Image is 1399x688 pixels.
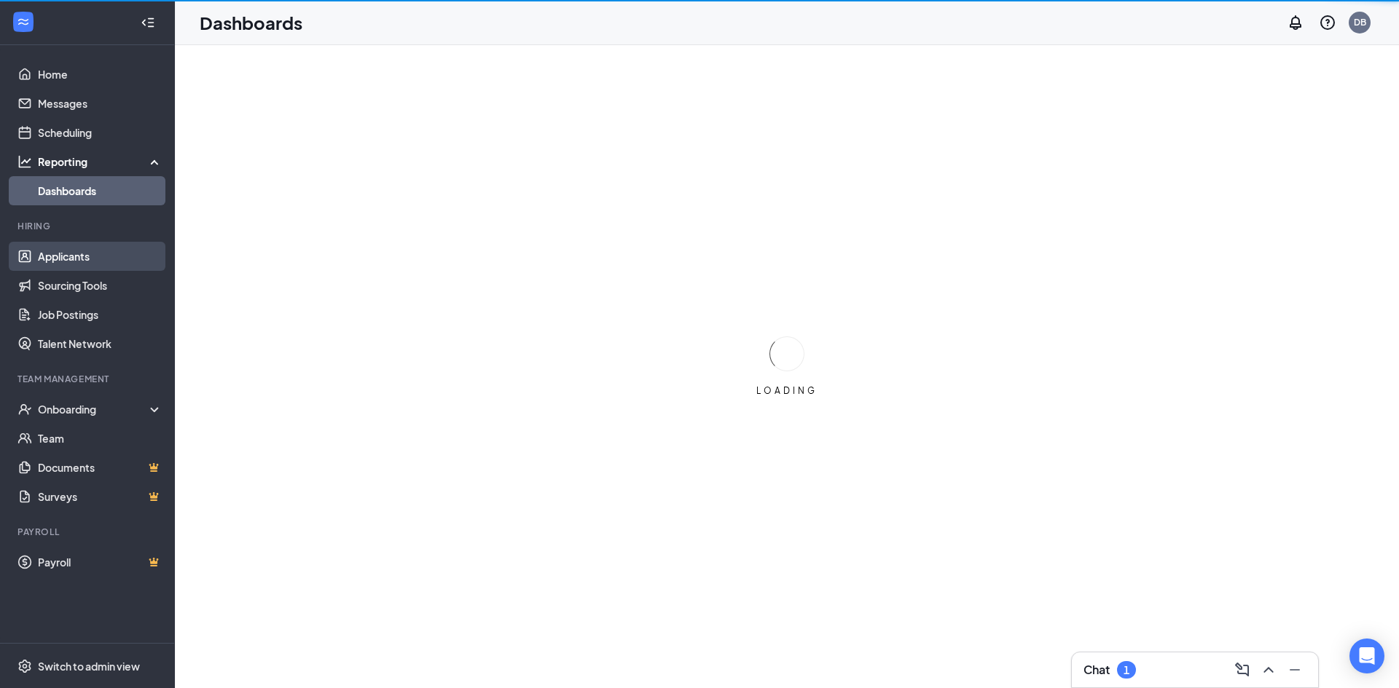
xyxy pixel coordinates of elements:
div: 1 [1124,664,1129,676]
a: Applicants [38,242,162,271]
div: Onboarding [38,402,150,416]
div: Team Management [17,373,160,385]
svg: ComposeMessage [1234,661,1251,679]
svg: QuestionInfo [1319,14,1336,31]
svg: Notifications [1287,14,1304,31]
a: Home [38,60,162,89]
a: PayrollCrown [38,547,162,577]
svg: Settings [17,659,32,673]
div: Open Intercom Messenger [1349,638,1384,673]
a: Sourcing Tools [38,271,162,300]
button: ChevronUp [1257,658,1280,681]
svg: Collapse [141,15,155,30]
div: Switch to admin view [38,659,140,673]
div: Payroll [17,526,160,538]
svg: Analysis [17,154,32,169]
a: DocumentsCrown [38,453,162,482]
button: Minimize [1283,658,1306,681]
svg: Minimize [1286,661,1304,679]
a: SurveysCrown [38,482,162,511]
a: Messages [38,89,162,118]
a: Scheduling [38,118,162,147]
a: Talent Network [38,329,162,358]
h3: Chat [1083,662,1110,678]
svg: WorkstreamLogo [16,15,31,29]
div: Hiring [17,220,160,232]
a: Dashboards [38,176,162,205]
div: DB [1354,16,1366,28]
svg: UserCheck [17,402,32,416]
div: LOADING [751,384,823,397]
button: ComposeMessage [1231,658,1254,681]
a: Team [38,424,162,453]
h1: Dashboards [200,10,302,35]
a: Job Postings [38,300,162,329]
div: Reporting [38,154,163,169]
svg: ChevronUp [1260,661,1277,679]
